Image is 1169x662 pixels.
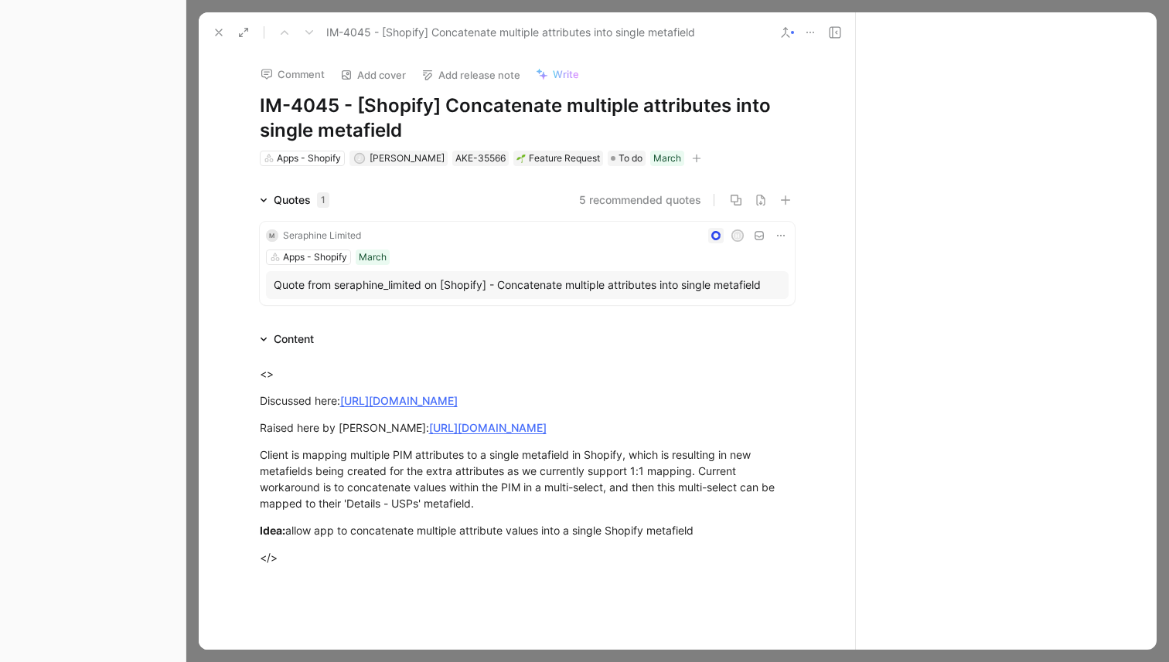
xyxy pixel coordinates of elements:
div: H [732,231,742,241]
strong: Idea: [260,524,285,537]
span: To do [619,151,642,166]
div: <> [260,365,795,382]
div: March [653,151,681,166]
div: 1 [317,192,329,208]
div: Raised here by [PERSON_NAME]: [260,419,795,436]
div: Seraphine Limited [283,228,361,243]
div: Client is mapping multiple PIM attributes to a single metafield in Shopify, which is resulting in... [260,446,795,511]
div: 🌱Feature Request [513,151,603,166]
button: Add cover [333,64,413,86]
div: March [359,250,387,265]
div: Quotes [274,191,329,209]
div: To do [608,151,646,166]
div: AKE-35566 [455,151,506,166]
button: Add release note [414,64,527,86]
div: Apps - Shopify [283,250,347,265]
div: Feature Request [516,151,600,166]
button: Comment [254,63,332,85]
div: Apps - Shopify [277,151,341,166]
span: Write [553,67,579,81]
h1: IM-4045 - [Shopify] Concatenate multiple attributes into single metafield [260,93,795,143]
span: [PERSON_NAME] [370,152,445,164]
div: </> [260,549,795,565]
div: allow app to concatenate multiple attribute values into a single Shopify metafield [260,522,795,538]
span: IM-4045 - [Shopify] Concatenate multiple attributes into single metafield [326,23,695,42]
button: Write [529,63,586,85]
div: Quote from seraphine_limited on [Shopify] - Concatenate multiple attributes into single metafield [274,276,781,294]
div: Quotes1 [254,191,336,209]
a: [URL][DOMAIN_NAME] [340,394,458,407]
div: Content [254,330,320,348]
div: M [266,229,278,242]
a: [URL][DOMAIN_NAME] [429,421,547,434]
button: 5 recommended quotes [579,191,701,209]
div: J [356,154,364,163]
div: Discussed here: [260,392,795,409]
img: 🌱 [516,154,526,163]
div: Content [274,330,314,348]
